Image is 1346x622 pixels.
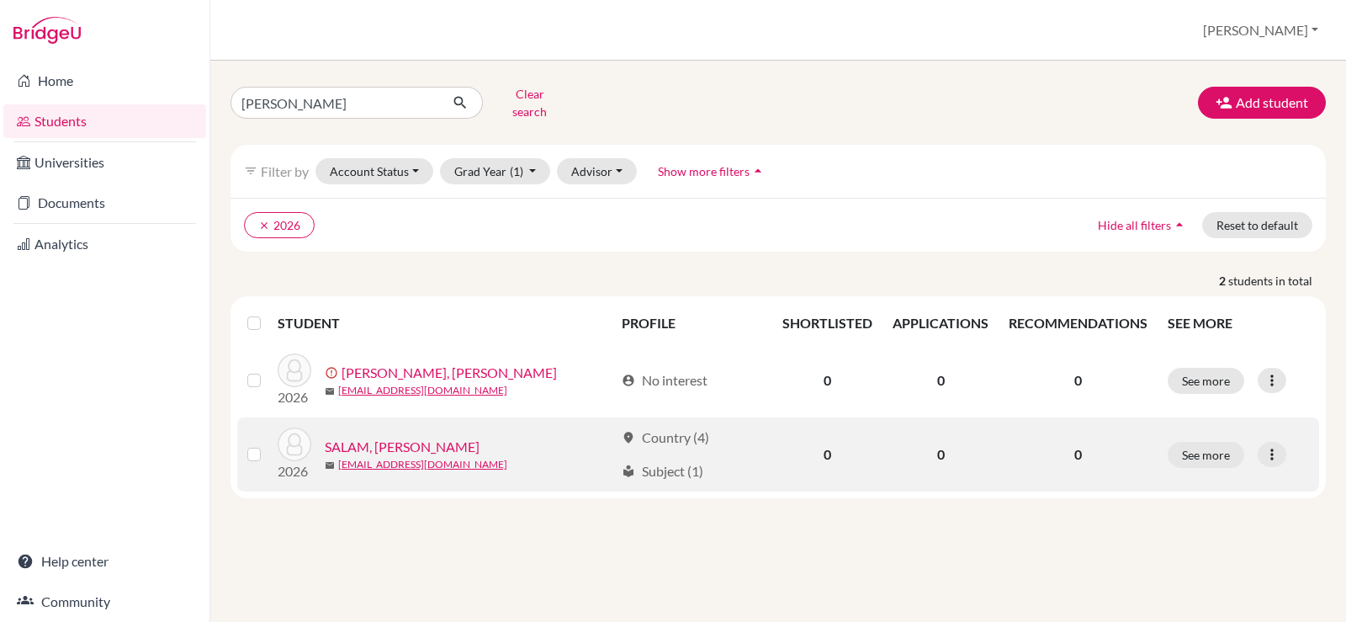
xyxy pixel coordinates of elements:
th: SHORTLISTED [772,303,882,343]
i: clear [258,220,270,231]
a: Universities [3,146,206,179]
img: ABDELSATTAR, Norah Ahmed [278,354,311,387]
th: RECOMMENDATIONS [999,303,1158,343]
span: location_on [622,431,635,444]
button: See more [1168,368,1244,394]
td: 0 [772,343,882,417]
td: 0 [882,417,999,492]
a: Help center [3,545,206,578]
button: Advisor [557,158,637,184]
span: mail [325,386,335,396]
p: 2026 [278,387,311,407]
span: (1) [510,164,523,178]
span: students in total [1228,272,1326,290]
p: 2026 [278,461,311,481]
button: clear2026 [244,212,315,238]
button: Hide all filtersarrow_drop_up [1084,212,1202,238]
input: Find student by name... [231,87,439,119]
i: arrow_drop_up [750,162,766,179]
span: account_circle [622,374,635,387]
div: No interest [622,370,707,391]
button: Add student [1198,87,1326,119]
a: Analytics [3,227,206,261]
img: SALAM, Nora Ahmed [278,428,311,461]
p: 0 [1009,370,1147,391]
span: error_outline [325,366,342,380]
button: [PERSON_NAME] [1195,14,1326,46]
i: filter_list [244,164,257,178]
div: Subject (1) [622,461,703,481]
i: arrow_drop_up [1171,216,1188,233]
button: Reset to default [1202,212,1312,238]
button: Show more filtersarrow_drop_up [644,158,781,184]
p: 0 [1009,444,1147,465]
th: PROFILE [612,303,772,343]
span: Filter by [261,163,309,179]
a: SALAM, [PERSON_NAME] [325,437,480,457]
th: SEE MORE [1158,303,1319,343]
a: [EMAIL_ADDRESS][DOMAIN_NAME] [338,383,507,398]
span: mail [325,460,335,470]
th: APPLICATIONS [882,303,999,343]
strong: 2 [1219,272,1228,290]
div: Country (4) [622,428,709,448]
a: Community [3,585,206,619]
a: Documents [3,186,206,220]
button: Grad Year(1) [440,158,551,184]
span: Hide all filters [1098,218,1171,232]
td: 0 [882,343,999,417]
button: Clear search [483,81,576,125]
span: local_library [622,465,635,478]
a: Home [3,64,206,98]
button: Account Status [315,158,433,184]
a: Students [3,104,206,138]
button: See more [1168,442,1244,468]
img: Bridge-U [13,17,81,44]
span: Show more filters [658,164,750,178]
a: [EMAIL_ADDRESS][DOMAIN_NAME] [338,457,507,472]
th: STUDENT [278,303,612,343]
a: [PERSON_NAME], [PERSON_NAME] [342,363,557,383]
td: 0 [772,417,882,492]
